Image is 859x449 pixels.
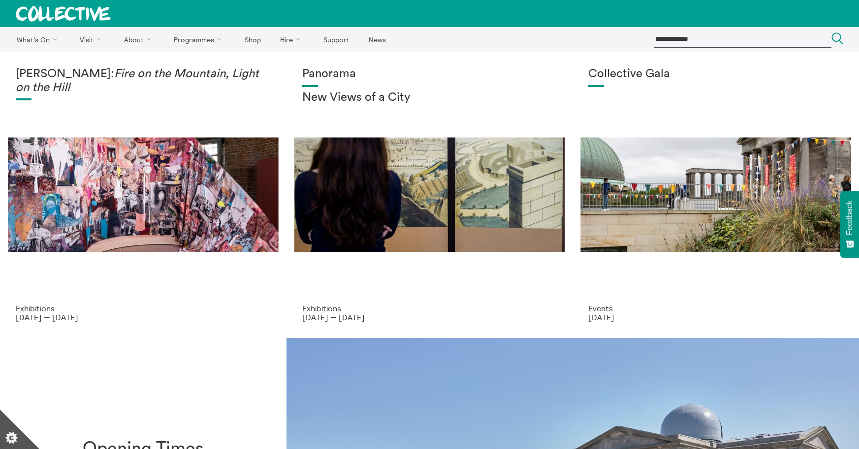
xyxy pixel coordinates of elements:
p: Exhibitions [16,304,271,313]
p: [DATE] — [DATE] [16,313,271,322]
em: Fire on the Mountain, Light on the Hill [16,68,259,93]
a: Collective Gala 2023. Image credit Sally Jubb. Collective Gala Events [DATE] [573,52,859,338]
a: News [360,27,394,52]
a: What's On [8,27,69,52]
a: Support [315,27,358,52]
p: Events [588,304,843,313]
h1: Panorama [302,67,557,81]
h2: New Views of a City [302,91,557,105]
p: Exhibitions [302,304,557,313]
h1: Collective Gala [588,67,843,81]
a: Collective Panorama June 2025 small file 8 Panorama New Views of a City Exhibitions [DATE] — [DATE] [286,52,573,338]
h1: [PERSON_NAME]: [16,67,271,94]
a: Visit [71,27,114,52]
p: [DATE] — [DATE] [302,313,557,322]
a: Hire [272,27,313,52]
a: Shop [236,27,269,52]
span: Feedback [845,201,854,235]
p: [DATE] [588,313,843,322]
button: Feedback - Show survey [840,191,859,258]
a: About [115,27,163,52]
a: Programmes [165,27,234,52]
